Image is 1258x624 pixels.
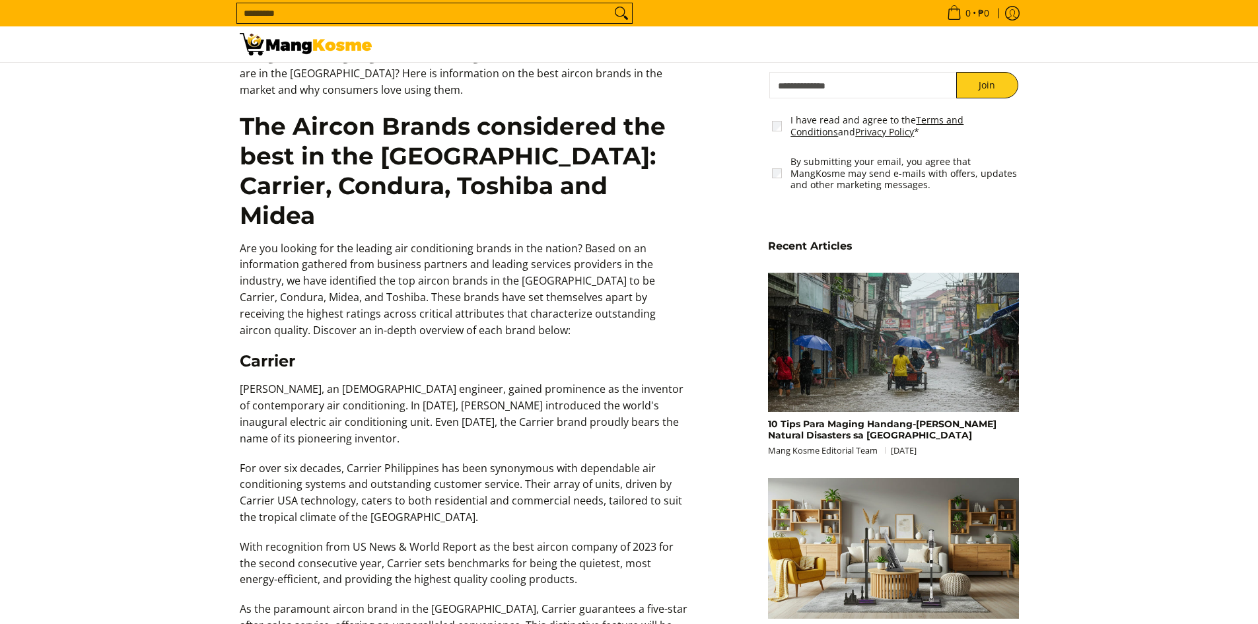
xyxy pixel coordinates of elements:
span: 0 [963,9,973,18]
p: Are you looking for the leading air conditioning brands in the nation? Based on an information ga... [240,240,689,352]
img: https://mangkosme.com/collections/bodegasale-small-appliances/brand_shark [768,478,1019,619]
span: ₱0 [976,9,991,18]
img: What are The Best Aircon Brand in The Philippines? l Mang Kosme [240,33,372,55]
label: I have read and agree to the and * [790,114,1022,137]
h3: Carrier [240,351,689,371]
p: For over six decades, Carrier Philippines has been synonymous with dependable air conditioning sy... [240,460,689,539]
small: Mang Kosme Editorial Team [768,444,917,456]
a: Privacy Policy [855,125,914,138]
h2: The Aircon Brands considered the best in the [GEOGRAPHIC_DATA]: Carrier, Condura, Toshiba and Midea [240,112,689,230]
a: 10 Tips Para Maging Handang-[PERSON_NAME] Natural Disasters sa [GEOGRAPHIC_DATA] [768,418,996,442]
p: [PERSON_NAME], an [DEMOGRAPHIC_DATA] engineer, gained prominence as the inventor of contemporary ... [240,381,689,460]
button: Join [956,72,1019,98]
a: Terms and Conditions [790,114,963,138]
p: Having a hard time figuring out and researching what are the best aircon brand or brands are in t... [240,49,689,111]
span: • [943,6,993,20]
h5: Recent Articles [768,240,1019,253]
label: By submitting your email, you agree that MangKosme may send e-mails with offers, updates and othe... [790,156,1022,191]
nav: Main Menu [385,26,1019,62]
time: [DATE] [891,444,917,456]
img: https://mangkosme.com/blogs/posts/10-tips-para-maging-handang-handa-sa-natural-disasters-sa-pilip... [768,273,1019,412]
p: With recognition from US News & World Report as the best aircon company of 2023 for the second co... [240,539,689,601]
button: Search [611,3,632,23]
